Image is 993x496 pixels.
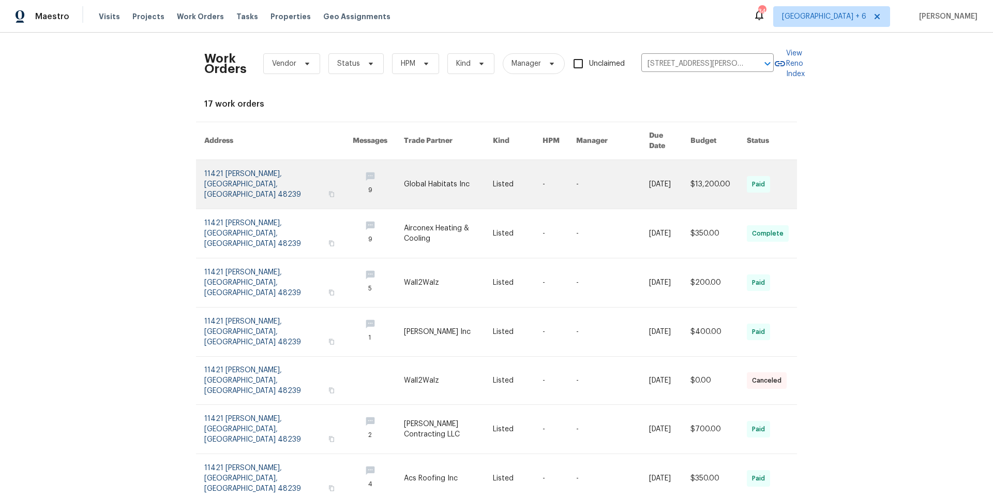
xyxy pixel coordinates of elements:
th: Budget [682,122,739,160]
td: Wall2Walz [396,258,485,308]
td: - [568,160,641,209]
td: - [534,258,568,308]
div: 34 [758,6,765,17]
th: Trade Partner [396,122,485,160]
td: - [568,405,641,454]
span: Vendor [272,59,296,69]
th: HPM [534,122,568,160]
th: Status [739,122,797,160]
td: Airconex Heating & Cooling [396,209,485,258]
td: - [568,258,641,308]
span: Unclaimed [589,59,625,69]
td: [PERSON_NAME] Inc [396,308,485,357]
th: Due Date [641,122,682,160]
span: HPM [401,59,415,69]
th: Address [196,122,344,160]
button: Copy Address [327,386,336,395]
span: Manager [511,59,541,69]
button: Copy Address [327,337,336,346]
td: Listed [485,209,534,258]
th: Messages [344,122,396,160]
span: [GEOGRAPHIC_DATA] + 6 [782,11,866,22]
td: Listed [485,160,534,209]
td: Listed [485,357,534,405]
th: Manager [568,122,641,160]
td: - [568,357,641,405]
span: Geo Assignments [323,11,390,22]
span: Maestro [35,11,69,22]
button: Copy Address [327,288,336,297]
span: Status [337,59,360,69]
div: 17 work orders [204,99,789,109]
td: - [534,160,568,209]
h2: Work Orders [204,53,247,74]
span: Kind [456,59,471,69]
td: - [568,308,641,357]
a: View Reno Index [774,48,805,79]
td: Listed [485,258,534,308]
span: Properties [270,11,311,22]
td: Global Habitats Inc [396,160,485,209]
span: Work Orders [177,11,224,22]
td: - [534,357,568,405]
td: - [568,209,641,258]
span: [PERSON_NAME] [915,11,977,22]
button: Copy Address [327,239,336,248]
td: [PERSON_NAME] Contracting LLC [396,405,485,454]
span: Visits [99,11,120,22]
td: - [534,405,568,454]
td: Listed [485,308,534,357]
button: Open [760,56,775,71]
td: - [534,308,568,357]
button: Copy Address [327,434,336,444]
button: Copy Address [327,189,336,199]
td: Listed [485,405,534,454]
th: Kind [485,122,534,160]
span: Projects [132,11,164,22]
button: Copy Address [327,484,336,493]
input: Enter in an address [641,56,745,72]
td: - [534,209,568,258]
span: Tasks [236,13,258,20]
td: Wall2Walz [396,357,485,405]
